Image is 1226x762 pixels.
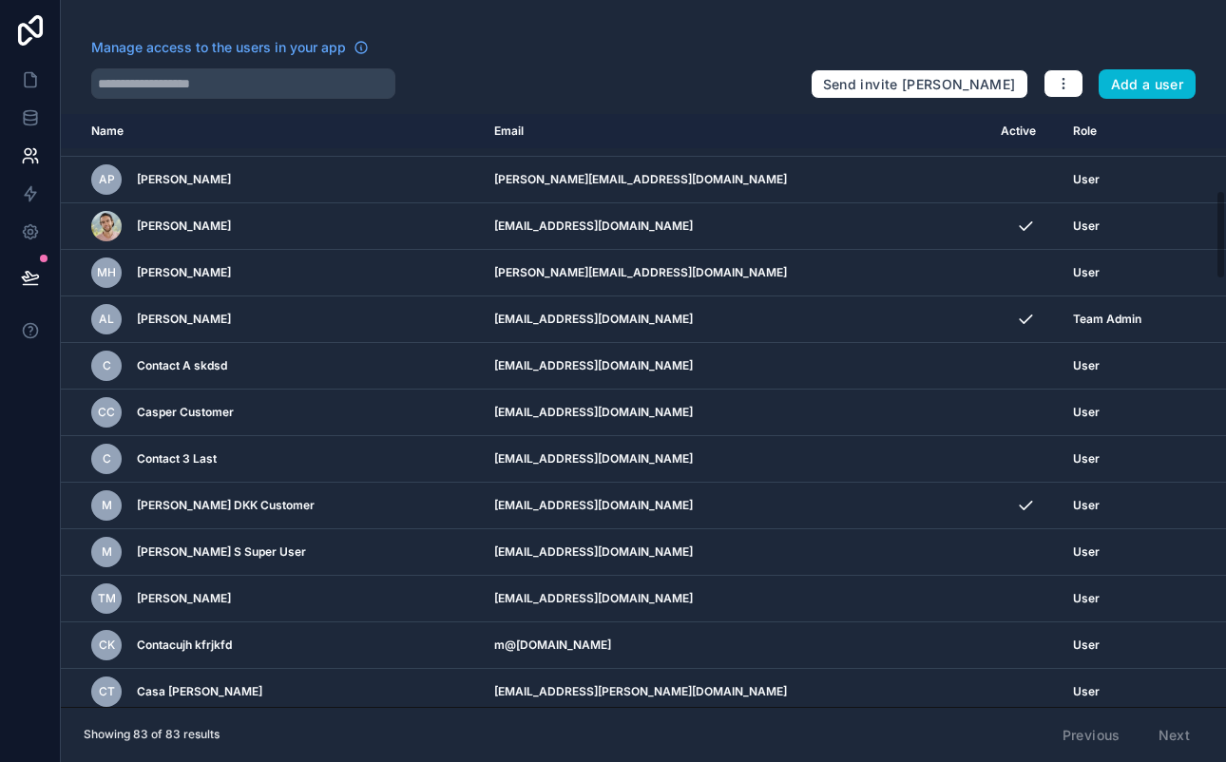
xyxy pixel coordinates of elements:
th: Role [1062,114,1175,149]
span: TM [98,591,116,606]
span: MH [97,265,116,280]
span: User [1073,405,1100,420]
span: [PERSON_NAME] [137,219,231,234]
td: [PERSON_NAME][EMAIL_ADDRESS][DOMAIN_NAME] [483,250,989,296]
span: Contact A skdsd [137,358,227,373]
button: Send invite [PERSON_NAME] [811,69,1028,100]
td: [PERSON_NAME][EMAIL_ADDRESS][DOMAIN_NAME] [483,157,989,203]
span: Team Admin [1073,312,1141,327]
span: CC [98,405,115,420]
span: User [1073,591,1100,606]
th: Email [483,114,989,149]
td: [EMAIL_ADDRESS][DOMAIN_NAME] [483,343,989,390]
td: [EMAIL_ADDRESS][PERSON_NAME][DOMAIN_NAME] [483,669,989,715]
span: Casper Customer [137,405,234,420]
th: Active [989,114,1061,149]
span: AL [99,312,114,327]
span: User [1073,684,1100,699]
td: [EMAIL_ADDRESS][DOMAIN_NAME] [483,483,989,529]
a: Manage access to the users in your app [91,38,369,57]
td: [EMAIL_ADDRESS][DOMAIN_NAME] [483,436,989,483]
span: User [1073,265,1100,280]
span: User [1073,358,1100,373]
button: Add a user [1099,69,1197,100]
span: User [1073,498,1100,513]
span: User [1073,638,1100,653]
span: [PERSON_NAME] DKK Customer [137,498,315,513]
span: [PERSON_NAME] [137,172,231,187]
span: CT [99,684,115,699]
span: M [102,498,112,513]
span: Manage access to the users in your app [91,38,346,57]
th: Name [61,114,483,149]
span: [PERSON_NAME] [137,591,231,606]
span: User [1073,544,1100,560]
span: Casa [PERSON_NAME] [137,684,262,699]
span: User [1073,172,1100,187]
span: M [102,544,112,560]
td: [EMAIL_ADDRESS][DOMAIN_NAME] [483,296,989,343]
td: [EMAIL_ADDRESS][DOMAIN_NAME] [483,203,989,250]
span: C [103,358,111,373]
span: Ck [99,638,115,653]
span: Contact 3 Last [137,451,217,467]
td: [EMAIL_ADDRESS][DOMAIN_NAME] [483,529,989,576]
td: [EMAIL_ADDRESS][DOMAIN_NAME] [483,390,989,436]
span: Showing 83 of 83 results [84,727,220,742]
span: User [1073,451,1100,467]
span: AP [99,172,115,187]
span: C [103,451,111,467]
span: [PERSON_NAME] [137,312,231,327]
span: Contacujh kfrjkfd [137,638,232,653]
span: User [1073,219,1100,234]
span: [PERSON_NAME] [137,265,231,280]
td: [EMAIL_ADDRESS][DOMAIN_NAME] [483,576,989,622]
span: [PERSON_NAME] S Super User [137,544,306,560]
div: scrollable content [61,114,1226,707]
td: m@[DOMAIN_NAME] [483,622,989,669]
